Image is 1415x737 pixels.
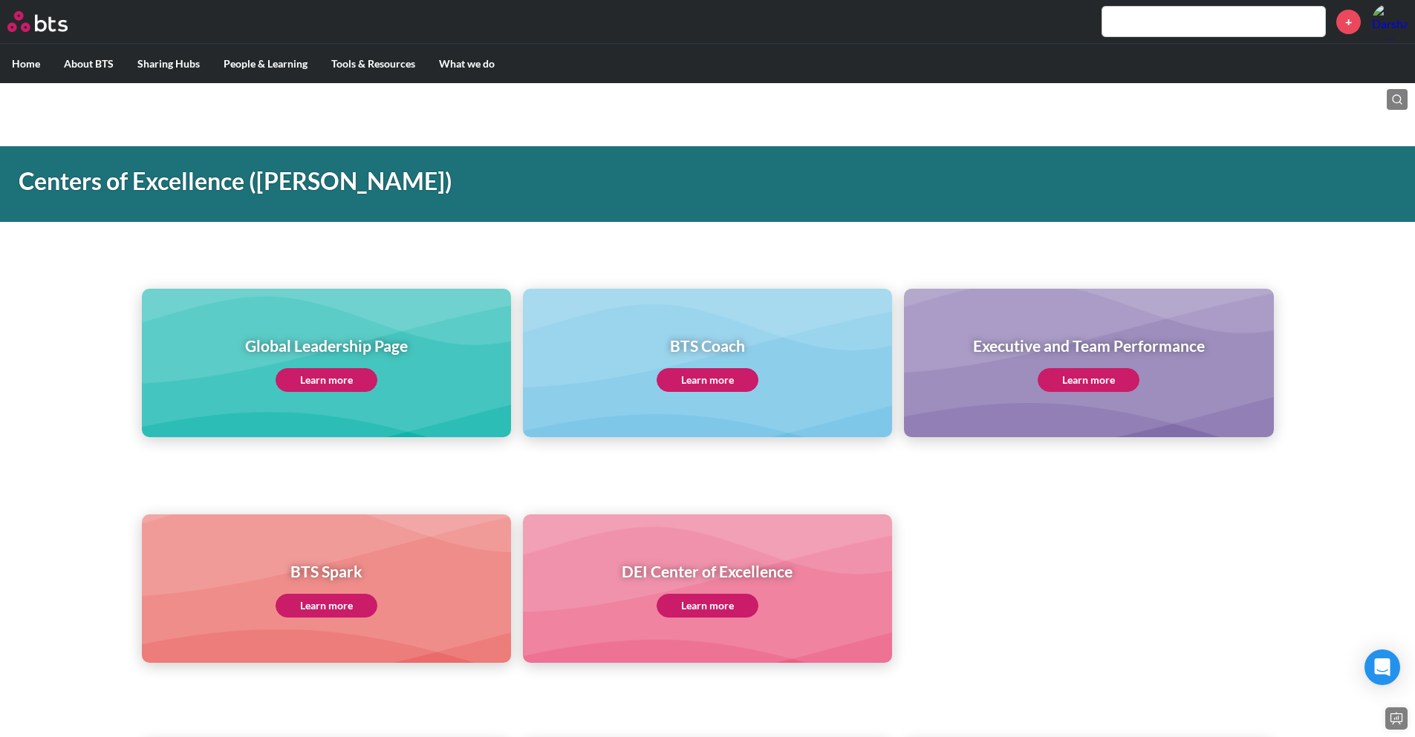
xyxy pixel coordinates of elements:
img: BTS Logo [7,11,68,32]
a: + [1336,10,1361,34]
h1: BTS Coach [657,335,758,356]
label: Tools & Resources [319,45,427,83]
h1: DEI Center of Excellence [622,560,793,582]
a: Profile [1372,4,1408,39]
label: About BTS [52,45,126,83]
a: Learn more [657,594,758,618]
label: What we do [427,45,507,83]
a: Learn more [1038,368,1139,392]
h1: Executive and Team Performance [973,335,1205,356]
h1: Centers of Excellence ([PERSON_NAME]) [19,165,983,198]
h1: Global Leadership Page [245,335,408,356]
a: Learn more [276,368,377,392]
a: Learn more [276,594,377,618]
a: Go home [7,11,95,32]
img: Darshan Shrestha [1372,4,1408,39]
div: Open Intercom Messenger [1364,649,1400,685]
label: People & Learning [212,45,319,83]
label: Sharing Hubs [126,45,212,83]
a: Learn more [657,368,758,392]
h1: BTS Spark [276,560,377,582]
